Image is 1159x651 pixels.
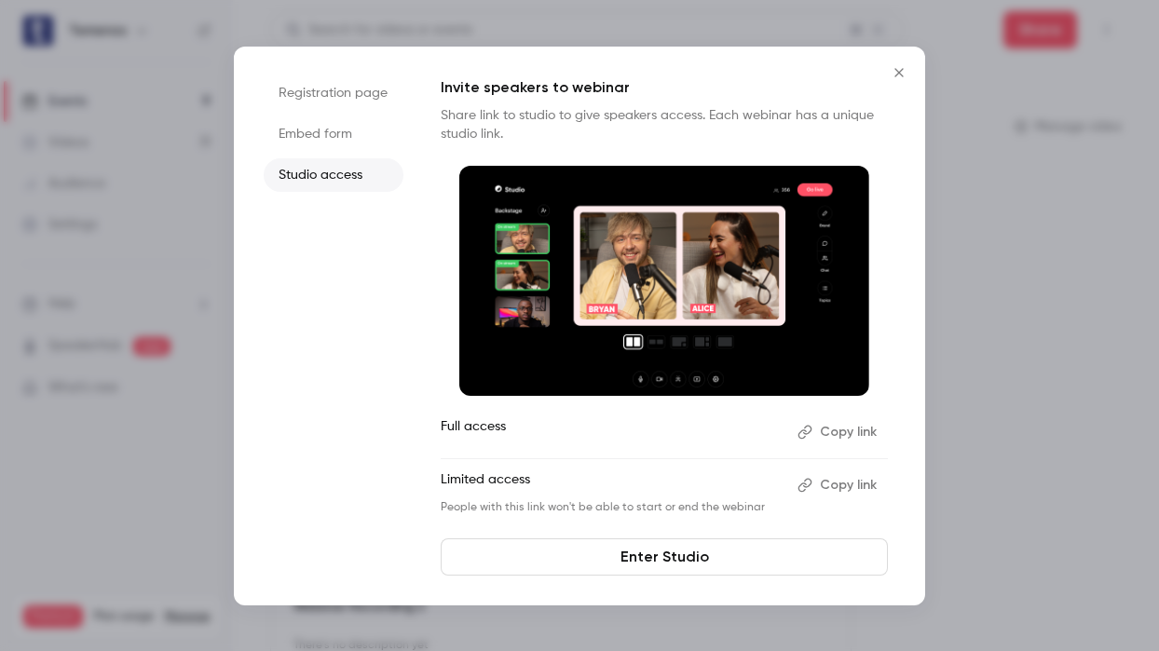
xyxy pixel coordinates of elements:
li: Studio access [264,158,403,192]
p: Full access [441,417,783,447]
p: People with this link won't be able to start or end the webinar [441,500,783,515]
p: Share link to studio to give speakers access. Each webinar has a unique studio link. [441,106,888,143]
p: Invite speakers to webinar [441,76,888,99]
button: Copy link [790,417,888,447]
img: Invite speakers to webinar [459,166,869,397]
button: Copy link [790,470,888,500]
li: Embed form [264,117,403,151]
li: Registration page [264,76,403,110]
p: Limited access [441,470,783,500]
a: Enter Studio [441,538,888,576]
button: Close [880,54,918,91]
